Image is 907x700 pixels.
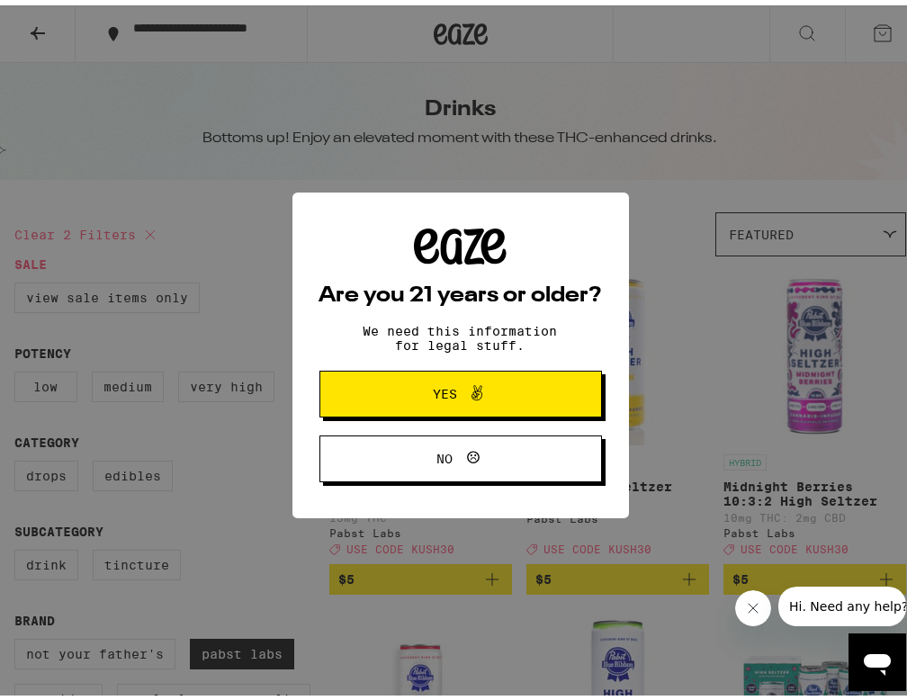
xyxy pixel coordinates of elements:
[348,319,573,347] p: We need this information for legal stuff.
[11,13,130,27] span: Hi. Need any help?
[437,447,453,460] span: No
[433,382,457,395] span: Yes
[319,280,602,301] h2: Are you 21 years or older?
[319,365,602,412] button: Yes
[849,628,906,686] iframe: Button to launch messaging window
[319,430,602,477] button: No
[735,585,771,621] iframe: Close message
[778,581,906,621] iframe: Message from company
